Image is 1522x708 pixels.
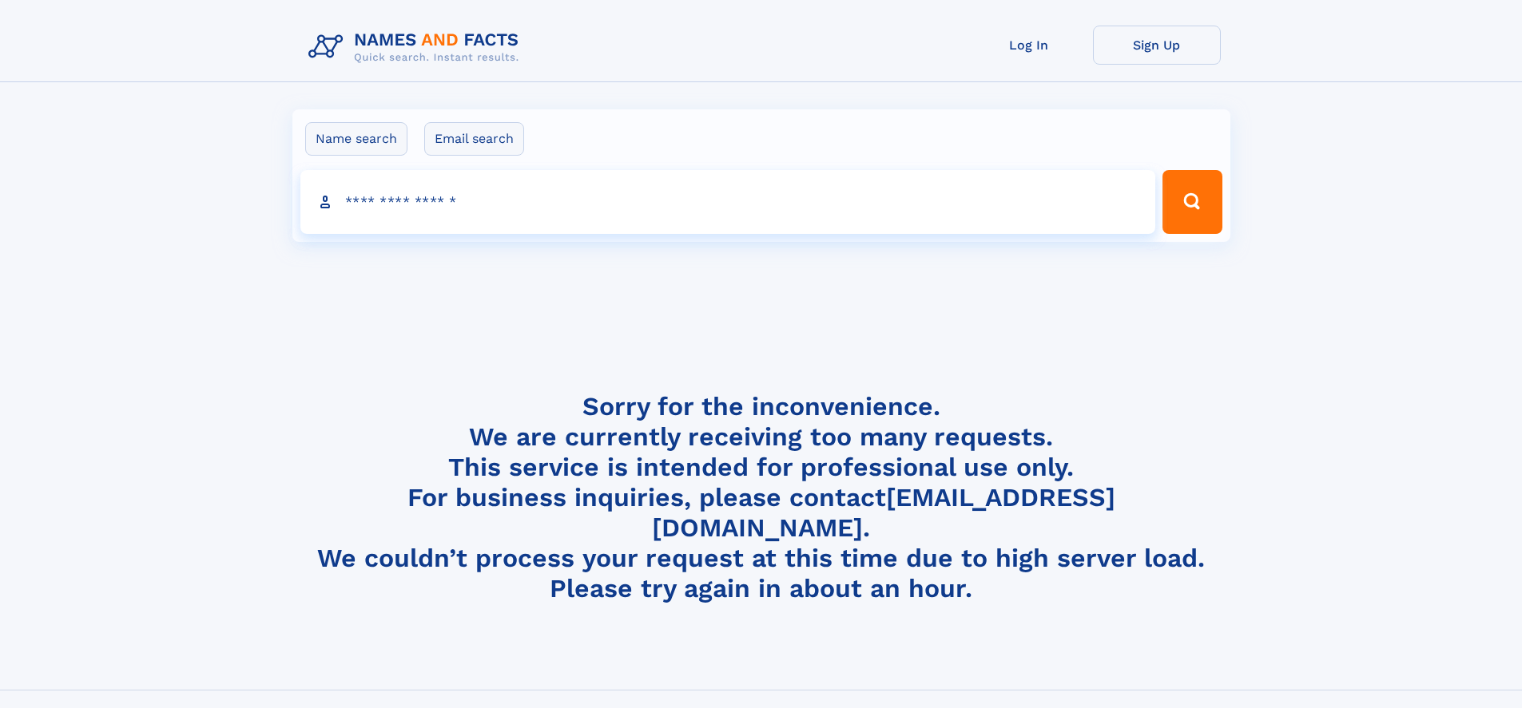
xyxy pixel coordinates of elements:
[1162,170,1222,234] button: Search Button
[424,122,524,156] label: Email search
[302,26,532,69] img: Logo Names and Facts
[302,391,1221,604] h4: Sorry for the inconvenience. We are currently receiving too many requests. This service is intend...
[300,170,1156,234] input: search input
[305,122,407,156] label: Name search
[965,26,1093,65] a: Log In
[652,482,1115,543] a: [EMAIL_ADDRESS][DOMAIN_NAME]
[1093,26,1221,65] a: Sign Up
